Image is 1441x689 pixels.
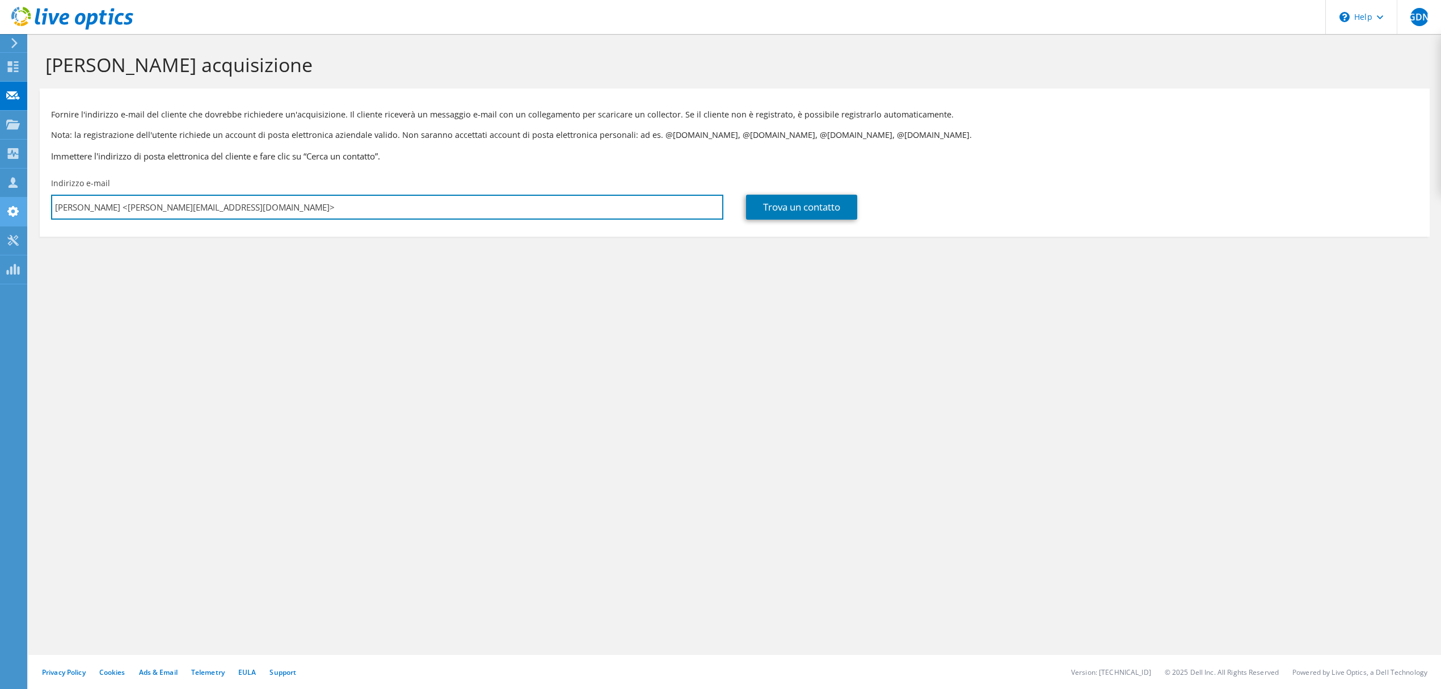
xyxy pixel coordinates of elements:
[1165,667,1279,677] li: © 2025 Dell Inc. All Rights Reserved
[269,667,296,677] a: Support
[1339,12,1350,22] svg: \n
[45,53,1418,77] h1: [PERSON_NAME] acquisizione
[51,129,1418,141] p: Nota: la registrazione dell'utente richiede un account di posta elettronica aziendale valido. Non...
[1410,8,1429,26] span: GDN
[42,667,86,677] a: Privacy Policy
[51,150,1418,162] h3: Immettere l'indirizzo di posta elettronica del cliente e fare clic su “Cerca un contatto”.
[51,108,1418,121] p: Fornire l'indirizzo e-mail del cliente che dovrebbe richiedere un'acquisizione. Il cliente riceve...
[1292,667,1427,677] li: Powered by Live Optics, a Dell Technology
[99,667,125,677] a: Cookies
[139,667,178,677] a: Ads & Email
[238,667,256,677] a: EULA
[1071,667,1151,677] li: Version: [TECHNICAL_ID]
[191,667,225,677] a: Telemetry
[746,195,857,220] a: Trova un contatto
[51,178,110,189] label: Indirizzo e-mail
